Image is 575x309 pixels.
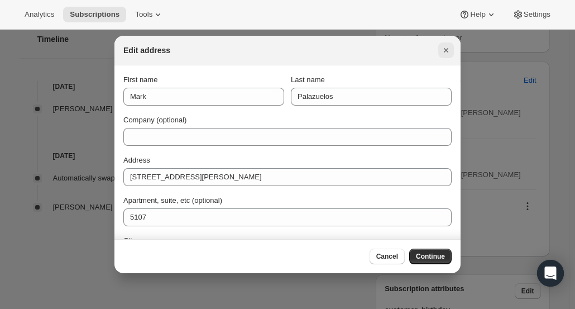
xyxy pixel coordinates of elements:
[370,249,405,264] button: Cancel
[524,10,550,19] span: Settings
[123,156,150,164] span: Address
[25,10,54,19] span: Analytics
[506,7,557,22] button: Settings
[18,7,61,22] button: Analytics
[123,196,222,205] span: Apartment, suite, etc (optional)
[70,10,119,19] span: Subscriptions
[123,75,157,84] span: First name
[438,42,454,58] button: Close
[123,236,136,245] span: City
[416,252,445,261] span: Continue
[376,252,398,261] span: Cancel
[452,7,503,22] button: Help
[123,116,186,124] span: Company (optional)
[63,7,126,22] button: Subscriptions
[135,10,152,19] span: Tools
[537,260,564,287] div: Open Intercom Messenger
[128,7,170,22] button: Tools
[291,75,325,84] span: Last name
[470,10,485,19] span: Help
[409,249,452,264] button: Continue
[123,45,170,56] h2: Edit address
